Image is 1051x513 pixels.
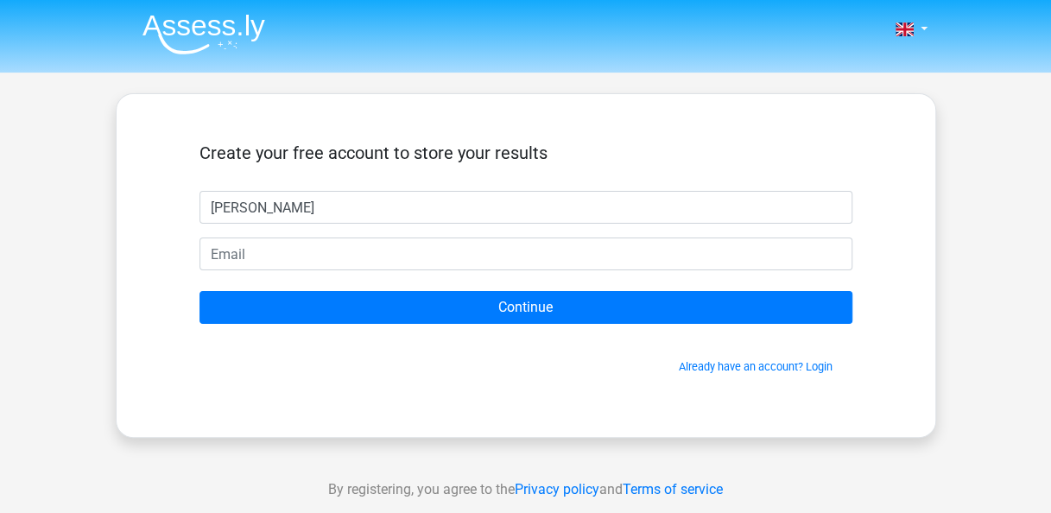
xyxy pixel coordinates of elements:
img: Assessly [142,14,265,54]
a: Terms of service [623,481,723,497]
h5: Create your free account to store your results [199,142,852,163]
input: First name [199,191,852,224]
input: Email [199,237,852,270]
a: Already have an account? Login [679,360,833,373]
a: Privacy policy [515,481,599,497]
input: Continue [199,291,852,324]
